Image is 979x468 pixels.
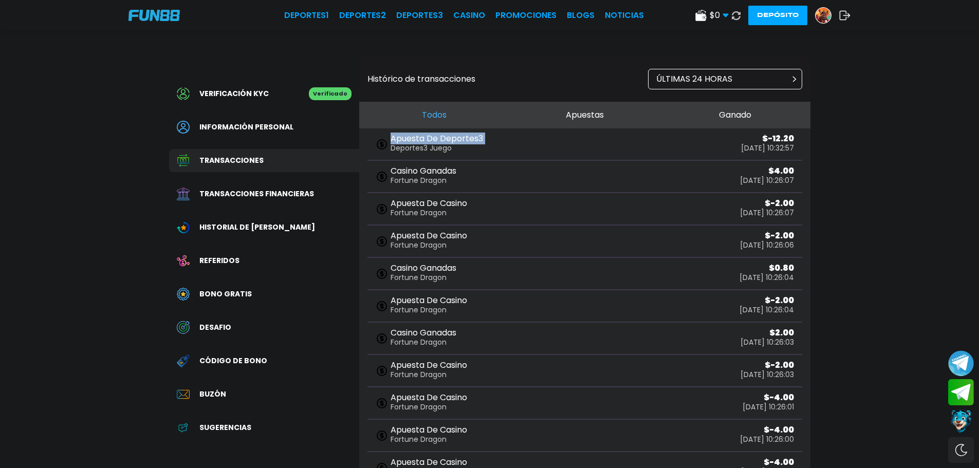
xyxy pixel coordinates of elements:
[169,283,359,306] a: Free BonusBono Gratis
[177,421,190,434] img: App Feedback
[169,316,359,339] a: ChallengeDESAFIO
[391,208,467,218] p: Fortune Dragon
[391,296,467,305] p: Apuesta De Casino
[199,255,239,266] span: Referidos
[660,102,810,128] button: Ganado
[391,143,483,154] p: Deportes3 Juego
[391,199,467,208] p: Apuesta De Casino
[453,9,485,22] a: CASINO
[177,388,190,401] img: Inbox
[199,389,226,400] span: Buzón
[605,9,644,22] a: NOTICIAS
[740,296,794,305] p: $ -2.00
[740,232,794,240] p: $ -2.00
[816,8,831,23] img: Avatar
[948,437,974,463] div: Switch theme
[177,221,190,234] img: Wagering Transaction
[199,189,314,199] span: Transacciones financieras
[740,434,794,445] p: [DATE] 10:26:00
[391,402,467,413] p: Fortune Dragon
[740,272,794,283] p: [DATE] 10:26:04
[741,337,794,348] p: [DATE] 10:26:03
[128,10,180,21] img: Company Logo
[177,288,190,301] img: Free Bonus
[177,354,190,367] img: Redeem Bonus
[948,350,974,377] button: Join telegram channel
[177,321,190,334] img: Challenge
[567,9,595,22] a: BLOGS
[199,355,267,366] span: Código de bono
[710,9,729,22] span: $ 0
[169,216,359,239] a: Wagering TransactionHistorial de [PERSON_NAME]
[177,121,190,134] img: Personal
[743,402,794,413] p: [DATE] 10:26:01
[740,240,794,251] p: [DATE] 10:26:06
[169,182,359,205] a: Financial TransactionTransacciones financieras
[656,73,732,85] p: ÚLTIMAS 24 HORAS
[177,154,190,167] img: Transaction History
[359,102,510,128] button: Todos
[391,167,456,175] p: Casino Ganadas
[169,416,359,439] a: App FeedbackSugerencias
[391,426,467,434] p: Apuesta De Casino
[391,369,467,380] p: Fortune Dragon
[815,7,839,24] a: Avatar
[199,155,264,166] span: Transacciones
[743,394,794,402] p: $ -4.00
[391,434,467,445] p: Fortune Dragon
[199,422,251,433] span: Sugerencias
[740,167,794,175] p: $ 4.00
[177,188,190,200] img: Financial Transaction
[740,305,794,315] p: [DATE] 10:26:04
[391,361,467,369] p: Apuesta De Casino
[199,222,315,233] span: Historial de [PERSON_NAME]
[740,208,794,218] p: [DATE] 10:26:07
[509,102,660,128] button: Apuestas
[648,69,802,89] button: ÚLTIMAS 24 HORAS
[741,143,794,154] p: [DATE] 10:32:57
[740,175,794,186] p: [DATE] 10:26:07
[284,9,329,22] a: Deportes1
[309,87,352,100] p: Verificado
[199,322,231,333] span: DESAFIO
[391,329,456,337] p: Casino Ganadas
[948,408,974,435] button: Contact customer service
[741,329,794,337] p: $ 2.00
[741,361,794,369] p: $ -2.00
[741,369,794,380] p: [DATE] 10:26:03
[199,88,269,99] span: Verificación KYC
[391,264,456,272] p: Casino Ganadas
[391,240,467,251] p: Fortune Dragon
[495,9,557,22] a: Promociones
[741,458,794,466] p: $ -4.00
[391,135,483,143] p: Apuesta De Deportes3
[391,175,456,186] p: Fortune Dragon
[169,82,359,105] a: Verificación KYCVerificado
[169,116,359,139] a: PersonalInformación personal
[169,249,359,272] a: ReferralReferidos
[740,264,794,272] p: $ 0.80
[391,232,467,240] p: Apuesta De Casino
[741,135,794,143] p: $ -12.20
[199,289,252,299] span: Bono Gratis
[391,337,456,348] p: Fortune Dragon
[169,349,359,372] a: Redeem BonusCódigo de bono
[339,9,386,22] a: Deportes2
[367,73,475,85] p: Histórico de transacciones
[391,305,467,315] p: Fortune Dragon
[177,254,190,267] img: Referral
[948,379,974,406] button: Join telegram
[169,383,359,406] a: InboxBuzón
[391,458,467,466] p: Apuesta De Casino
[199,122,293,133] span: Información personal
[740,426,794,434] p: $ -4.00
[391,394,467,402] p: Apuesta De Casino
[169,149,359,172] a: Transaction HistoryTransacciones
[748,6,807,25] button: Depósito
[740,199,794,208] p: $ -2.00
[391,272,456,283] p: Fortune Dragon
[396,9,443,22] a: Deportes3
